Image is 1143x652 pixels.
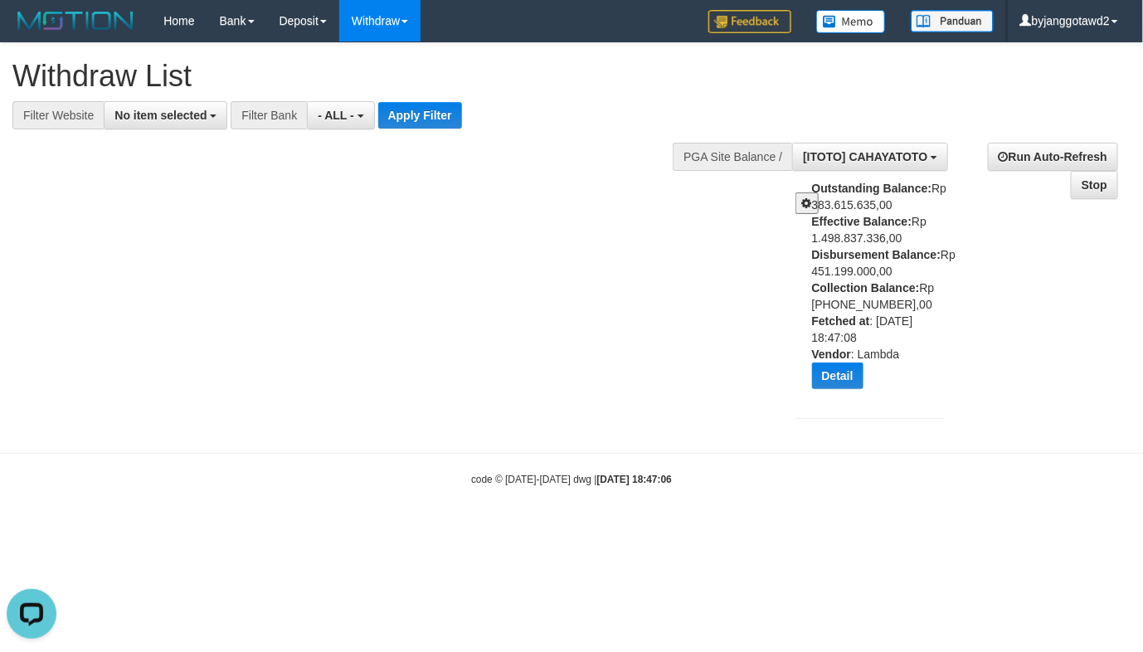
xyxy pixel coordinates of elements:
div: Filter Bank [231,101,307,129]
button: Apply Filter [378,102,462,129]
img: Feedback.jpg [708,10,791,33]
img: Button%20Memo.svg [816,10,886,33]
a: Run Auto-Refresh [988,143,1118,171]
span: No item selected [114,109,207,122]
span: - ALL - [318,109,354,122]
div: Rp 383.615.635,00 Rp 1.498.837.336,00 Rp 451.199.000,00 Rp [PHONE_NUMBER],00 : [DATE] 18:47:08 : ... [812,180,957,401]
button: No item selected [104,101,227,129]
img: MOTION_logo.png [12,8,139,33]
b: Disbursement Balance: [812,248,941,261]
div: Filter Website [12,101,104,129]
h1: Withdraw List [12,60,746,93]
b: Collection Balance: [812,281,920,294]
b: Fetched at [812,314,870,328]
img: panduan.png [911,10,994,32]
a: Stop [1071,171,1118,199]
button: [ITOTO] CAHAYATOTO [792,143,948,171]
b: Vendor [812,348,851,361]
strong: [DATE] 18:47:06 [597,474,672,485]
small: code © [DATE]-[DATE] dwg | [471,474,672,485]
button: Detail [812,362,863,389]
div: PGA Site Balance / [673,143,792,171]
span: [ITOTO] CAHAYATOTO [803,150,927,163]
b: Outstanding Balance: [812,182,932,195]
button: Open LiveChat chat widget [7,7,56,56]
button: - ALL - [307,101,374,129]
b: Effective Balance: [812,215,912,228]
